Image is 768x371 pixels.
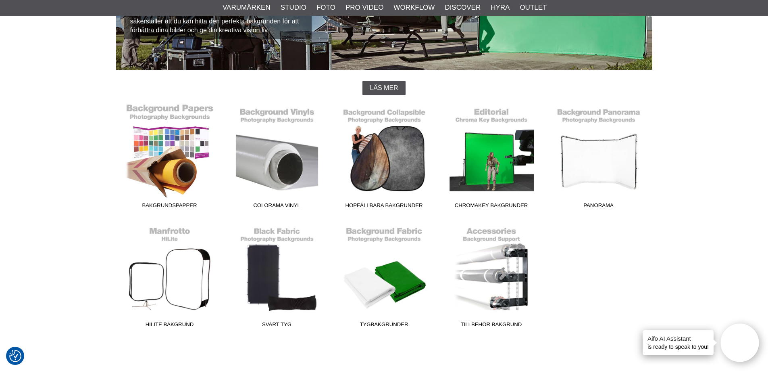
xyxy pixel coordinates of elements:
a: HiLite Bakgrund [116,222,223,331]
a: Outlet [520,2,547,13]
a: Bakgrundspapper [116,103,223,212]
button: Samtyckesinställningar [9,349,21,363]
span: Svart Tyg [223,321,331,331]
a: Svart Tyg [223,222,331,331]
span: Tygbakgrunder [331,321,438,331]
div: is ready to speak to you! [643,330,714,355]
a: Studio [281,2,306,13]
a: Tillbehör Bakgrund [438,222,545,331]
a: Colorama Vinyl [223,103,331,212]
img: Revisit consent button [9,350,21,362]
a: Workflow [393,2,435,13]
span: Chromakey Bakgrunder [438,201,545,212]
a: Varumärken [223,2,271,13]
span: Bakgrundspapper [116,201,223,212]
a: Foto [316,2,335,13]
a: Discover [445,2,481,13]
a: Tygbakgrunder [331,222,438,331]
a: Panorama [545,103,652,212]
a: Hopfällbara Bakgrunder [331,103,438,212]
a: Pro Video [345,2,383,13]
span: Panorama [545,201,652,212]
a: Chromakey Bakgrunder [438,103,545,212]
span: Colorama Vinyl [223,201,331,212]
span: Läs mer [370,84,398,92]
span: Tillbehör Bakgrund [438,321,545,331]
span: HiLite Bakgrund [116,321,223,331]
h4: Aifo AI Assistant [647,334,709,343]
a: Hyra [491,2,510,13]
span: Hopfällbara Bakgrunder [331,201,438,212]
